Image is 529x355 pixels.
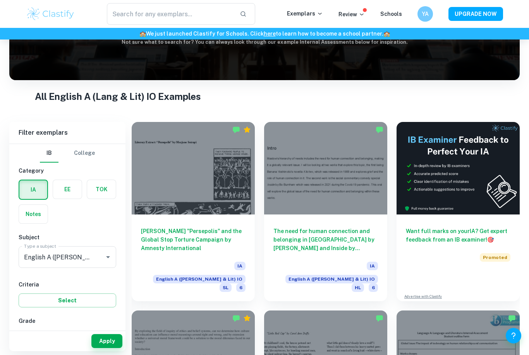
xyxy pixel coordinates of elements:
img: Clastify logo [26,6,75,22]
button: Apply [91,334,122,348]
button: EE [53,180,82,199]
p: Exemplars [287,9,323,18]
span: 🎯 [487,237,494,243]
img: Thumbnail [397,122,520,214]
h6: Want full marks on your IA ? Get expert feedback from an IB examiner! [406,227,510,244]
button: TOK [87,180,116,199]
span: HL [352,283,364,292]
button: IB [40,144,58,163]
h6: Criteria [19,280,116,289]
button: Help and Feedback [506,328,521,343]
h6: Filter exemplars [9,122,125,144]
span: 6 [369,283,378,292]
img: Marked [508,314,516,322]
span: SL [220,283,232,292]
h6: Grade [19,317,116,325]
button: Notes [19,205,48,223]
h6: We just launched Clastify for Schools. Click to learn how to become a school partner. [2,29,527,38]
label: Type a subject [24,243,56,249]
button: Select [19,293,116,307]
div: Premium [243,314,251,322]
img: Marked [232,314,240,322]
input: Search for any exemplars... [107,3,234,25]
h6: [PERSON_NAME] "Persepolis" and the Global Stop Torture Campaign by Amnesty International [141,227,246,252]
h6: Subject [19,233,116,242]
span: English A ([PERSON_NAME] & Lit) IO [285,275,378,283]
div: Filter type choice [40,144,95,163]
img: Marked [376,126,383,134]
span: 6 [236,283,246,292]
button: College [74,144,95,163]
span: 🏫 [139,31,146,37]
button: YA [417,6,433,22]
a: The need for human connection and belonging in [GEOGRAPHIC_DATA] by [PERSON_NAME] and Inside by [... [264,122,387,301]
img: Marked [376,314,383,322]
button: UPGRADE NOW [448,7,503,21]
h6: The need for human connection and belonging in [GEOGRAPHIC_DATA] by [PERSON_NAME] and Inside by [... [273,227,378,252]
span: English A ([PERSON_NAME] & Lit) IO [153,275,246,283]
button: IA [19,180,47,199]
div: Premium [243,126,251,134]
h1: All English A (Lang & Lit) IO Examples [35,89,494,103]
a: Schools [380,11,402,17]
h6: Category [19,166,116,175]
a: Advertise with Clastify [404,294,442,299]
span: IA [234,262,246,270]
a: here [264,31,276,37]
button: Open [103,252,113,262]
h6: Not sure what to search for? You can always look through our example Internal Assessments below f... [9,38,520,46]
h6: YA [421,10,430,18]
p: Review [338,10,365,19]
a: Want full marks on yourIA? Get expert feedback from an IB examiner!PromotedAdvertise with Clastify [397,122,520,301]
img: Marked [232,126,240,134]
span: 🏫 [383,31,390,37]
span: Promoted [480,253,510,262]
a: [PERSON_NAME] "Persepolis" and the Global Stop Torture Campaign by Amnesty InternationalIAEnglish... [132,122,255,301]
span: IA [367,262,378,270]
